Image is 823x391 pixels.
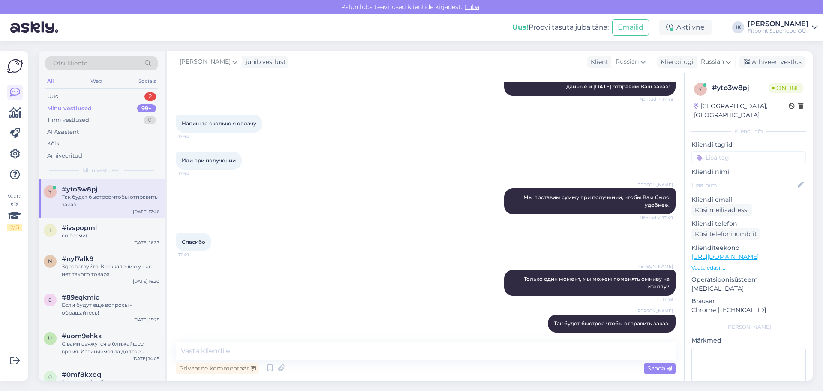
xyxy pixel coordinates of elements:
[524,276,671,290] span: Только один момент, мы можем поменять омниву на ителлу?
[647,364,672,372] span: Saada
[49,227,51,233] span: i
[47,128,79,136] div: AI Assistent
[691,140,806,149] p: Kliendi tag'id
[691,306,806,315] p: Chrome [TECHNICAL_ID]
[636,308,673,314] span: [PERSON_NAME]
[178,133,210,139] span: 17:48
[699,86,702,92] span: y
[47,139,60,148] div: Kõik
[701,57,724,67] span: Russian
[62,193,159,209] div: Так будет быстрее чтобы отправить заказ.
[739,56,805,68] div: Arhiveeri vestlus
[48,258,52,264] span: n
[616,57,639,67] span: Russian
[133,209,159,215] div: [DATE] 17:46
[144,92,156,101] div: 2
[182,157,236,164] span: Или при получении
[62,340,159,355] div: С вами свяжутся в ближайшее время. Извиняемся за долгое ожидание!
[691,243,806,252] p: Klienditeekond
[62,224,97,232] span: #ivspopml
[62,371,101,379] span: #0mf8kxoq
[641,296,673,303] span: 17:49
[133,317,159,323] div: [DATE] 15:25
[691,253,759,261] a: [URL][DOMAIN_NAME]
[691,284,806,293] p: [MEDICAL_DATA]
[48,188,52,195] span: y
[691,275,806,284] p: Operatsioonisüsteem
[89,76,104,87] div: Web
[7,224,22,231] div: 2 / 3
[62,232,159,239] div: со всеми(
[47,116,89,124] div: Tiimi vestlused
[53,59,87,68] span: Otsi kliente
[47,104,92,113] div: Minu vestlused
[7,193,22,231] div: Vaata siia
[182,239,205,245] span: Спасибо
[512,23,529,31] b: Uus!
[523,194,671,208] span: Мы поставим сумму при получении, чтобы Вам было удобнее.
[133,278,159,285] div: [DATE] 16:20
[82,167,121,174] span: Minu vestlused
[48,297,52,303] span: 8
[691,195,806,204] p: Kliendi email
[712,83,769,93] div: # yto3w8pj
[176,363,259,374] div: Privaatne kommentaar
[62,301,159,317] div: Если будут еще вопросы - обращайтесь!
[691,228,760,240] div: Küsi telefoninumbrit
[178,170,210,176] span: 17:48
[242,58,286,67] div: juhib vestlust
[137,76,158,87] div: Socials
[636,182,673,188] span: [PERSON_NAME]
[48,335,52,342] span: u
[769,83,803,93] span: Online
[691,323,806,331] div: [PERSON_NAME]
[132,355,159,362] div: [DATE] 14:05
[137,104,156,113] div: 99+
[512,22,609,33] div: Proovi tasuta juba täna:
[48,374,52,380] span: 0
[691,204,752,216] div: Küsi meiliaadressi
[640,215,673,221] span: Nähtud ✓ 17:49
[182,120,256,127] span: Напиш те сколько я оплачу
[691,151,806,164] input: Lisa tag
[732,21,744,33] div: IK
[462,3,482,11] span: Luba
[62,263,159,278] div: Здравствуйте! К сожалению у нас нет такого товара.
[554,320,670,327] span: Так будет быстрее чтобы отправить заказ.
[691,297,806,306] p: Brauser
[178,252,210,258] span: 17:49
[657,58,694,67] div: Klienditugi
[180,57,231,67] span: [PERSON_NAME]
[748,27,808,34] div: Fitpoint Superfood OÜ
[7,58,23,74] img: Askly Logo
[691,127,806,135] div: Kliendi info
[692,180,796,190] input: Lisa nimi
[641,333,673,339] span: 17:49
[62,294,100,301] span: #89eqkmio
[691,219,806,228] p: Kliendi telefon
[640,96,673,103] span: Nähtud ✓ 17:48
[47,152,82,160] div: Arhiveeritud
[691,167,806,176] p: Kliendi nimi
[587,58,608,67] div: Klient
[748,21,818,34] a: [PERSON_NAME]Fitpoint Superfood OÜ
[133,239,159,246] div: [DATE] 16:33
[144,116,156,124] div: 0
[62,255,93,263] span: #nyl7alk9
[612,19,649,36] button: Emailid
[62,332,102,340] span: #uom9ehkx
[694,102,789,120] div: [GEOGRAPHIC_DATA], [GEOGRAPHIC_DATA]
[45,76,55,87] div: All
[62,185,97,193] span: #yto3w8pj
[691,264,806,272] p: Vaata edasi ...
[748,21,808,27] div: [PERSON_NAME]
[47,92,58,101] div: Uus
[691,336,806,345] p: Märkmed
[659,20,712,35] div: Aktiivne
[636,263,673,270] span: [PERSON_NAME]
